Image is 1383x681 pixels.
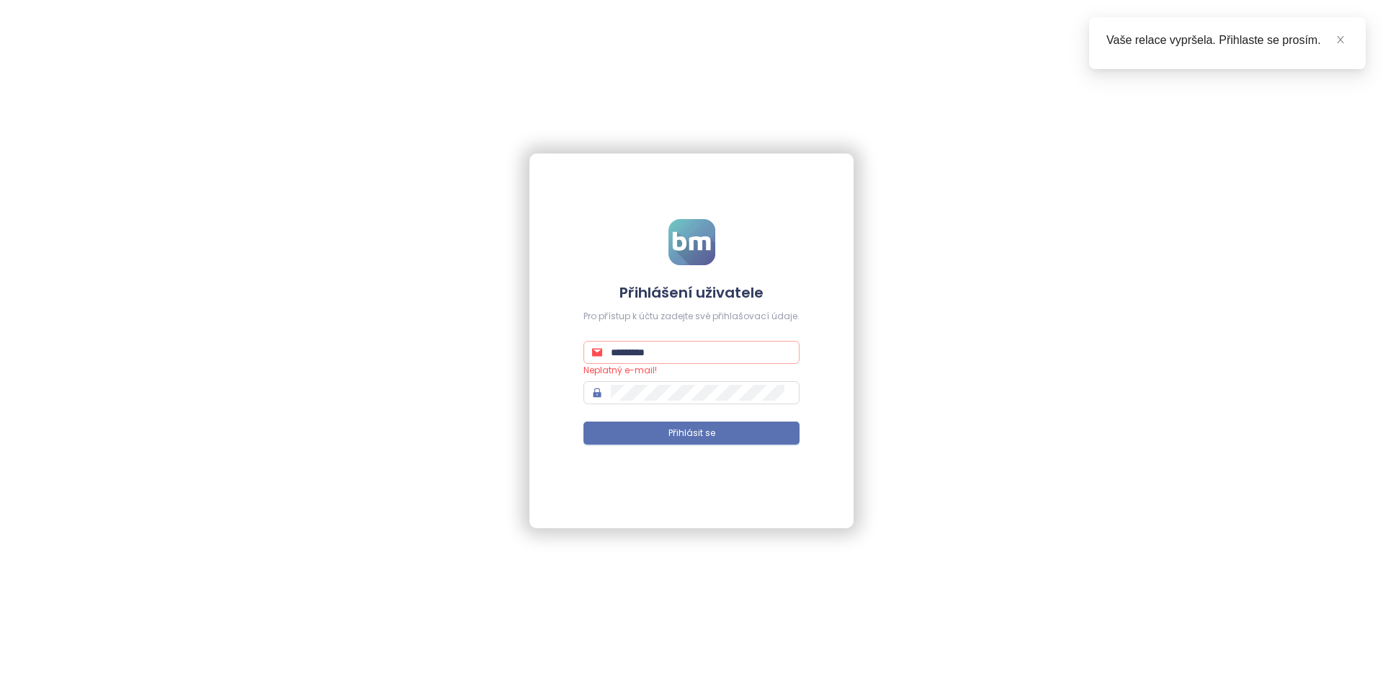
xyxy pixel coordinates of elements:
[583,422,800,445] button: Přihlásit se
[592,347,602,357] span: mail
[583,364,800,378] div: Neplatný e-mail!
[1106,32,1348,49] div: Vaše relace vypršela. Přihlaste se prosím.
[592,388,602,398] span: lock
[583,310,800,324] div: Pro přístup k účtu zadejte své přihlašovací údaje.
[583,282,800,303] h4: Přihlášení uživatele
[668,427,715,440] span: Přihlásit se
[1335,35,1346,45] span: close
[668,219,715,265] img: logo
